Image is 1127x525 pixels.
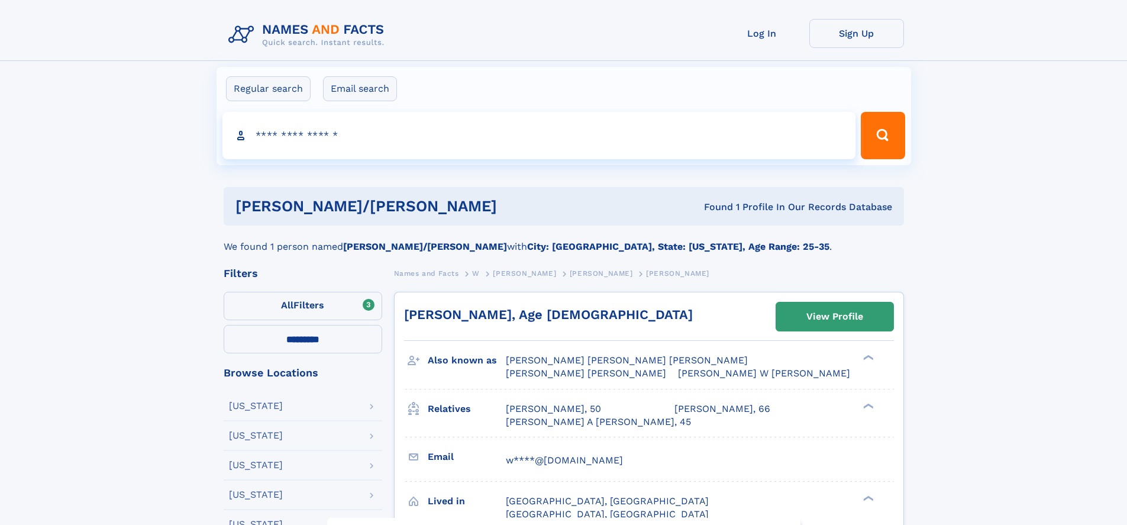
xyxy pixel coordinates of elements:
span: W [472,269,480,278]
span: [PERSON_NAME] [493,269,556,278]
button: Search Button [861,112,905,159]
div: Browse Locations [224,368,382,378]
div: We found 1 person named with . [224,226,904,254]
a: [PERSON_NAME], 50 [506,402,601,416]
div: Filters [224,268,382,279]
h3: Email [428,447,506,467]
a: W [472,266,480,281]
span: [GEOGRAPHIC_DATA], [GEOGRAPHIC_DATA] [506,495,709,507]
h3: Lived in [428,491,506,511]
div: ❯ [860,402,874,410]
div: [US_STATE] [229,431,283,440]
div: ❯ [860,354,874,362]
a: Sign Up [809,19,904,48]
img: Logo Names and Facts [224,19,394,51]
a: Names and Facts [394,266,459,281]
h1: [PERSON_NAME]/[PERSON_NAME] [235,199,600,214]
a: [PERSON_NAME] [570,266,633,281]
label: Regular search [226,76,311,101]
a: [PERSON_NAME], Age [DEMOGRAPHIC_DATA] [404,307,693,322]
a: [PERSON_NAME], 66 [674,402,770,416]
div: [US_STATE] [229,490,283,500]
div: ❯ [860,494,874,502]
span: [PERSON_NAME] [PERSON_NAME] [PERSON_NAME] [506,355,748,366]
h3: Relatives [428,399,506,419]
div: [US_STATE] [229,401,283,411]
a: [PERSON_NAME] A [PERSON_NAME], 45 [506,416,691,429]
span: [PERSON_NAME] [646,269,709,278]
h3: Also known as [428,350,506,371]
input: search input [222,112,856,159]
span: All [281,299,293,311]
span: [PERSON_NAME] [PERSON_NAME] [506,368,666,379]
a: [PERSON_NAME] [493,266,556,281]
div: View Profile [806,303,863,330]
span: [PERSON_NAME] [570,269,633,278]
span: [GEOGRAPHIC_DATA], [GEOGRAPHIC_DATA] [506,508,709,520]
b: [PERSON_NAME]/[PERSON_NAME] [343,241,507,252]
a: View Profile [776,302,893,331]
b: City: [GEOGRAPHIC_DATA], State: [US_STATE], Age Range: 25-35 [527,241,829,252]
label: Email search [323,76,397,101]
div: Found 1 Profile In Our Records Database [600,201,892,214]
a: Log In [715,19,809,48]
label: Filters [224,292,382,320]
div: [US_STATE] [229,460,283,470]
span: [PERSON_NAME] W [PERSON_NAME] [678,368,850,379]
